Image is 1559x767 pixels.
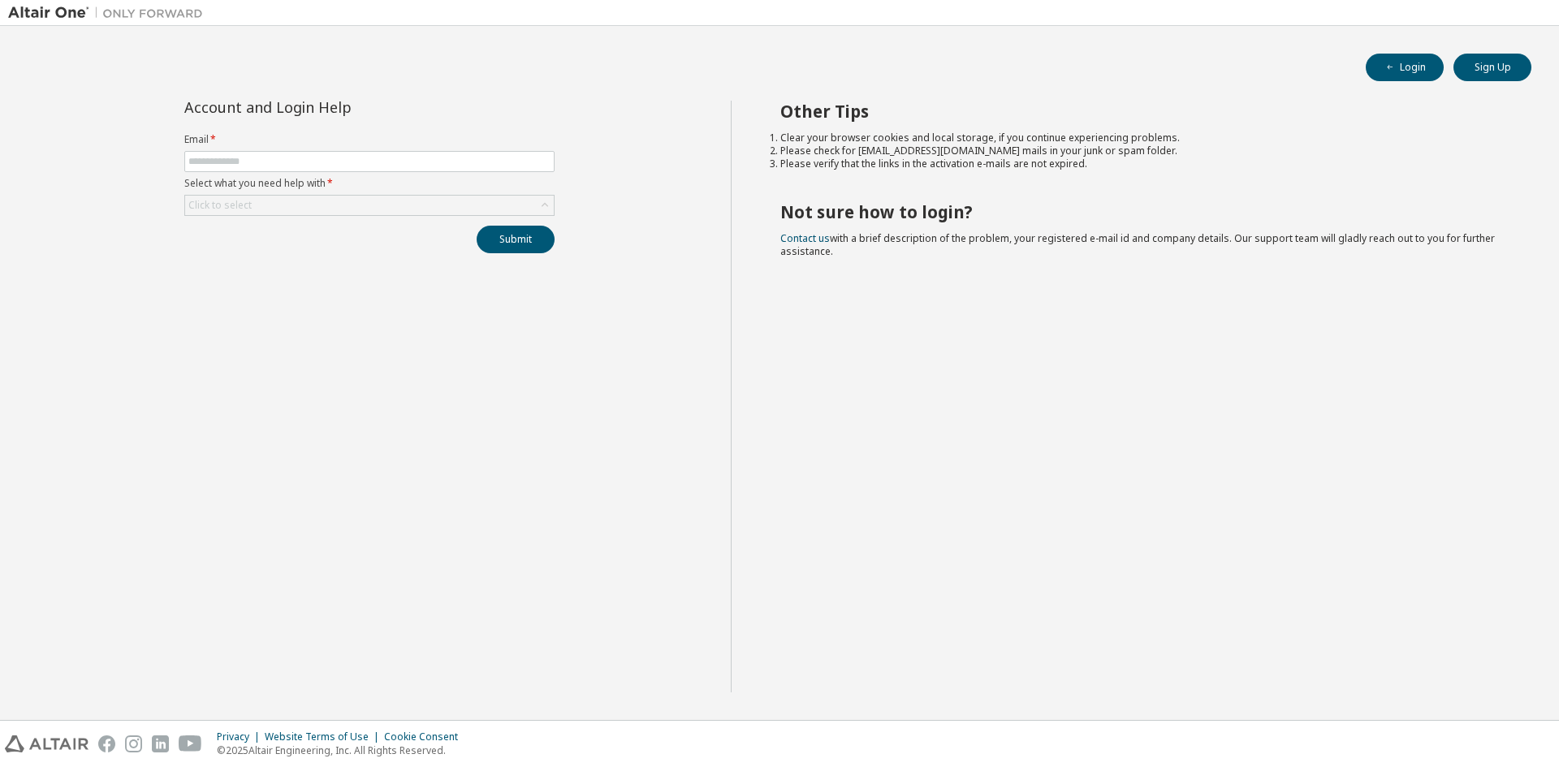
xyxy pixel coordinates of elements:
div: Click to select [185,196,554,215]
img: altair_logo.svg [5,735,89,752]
li: Please verify that the links in the activation e-mails are not expired. [780,157,1503,170]
span: with a brief description of the problem, your registered e-mail id and company details. Our suppo... [780,231,1495,258]
div: Click to select [188,199,252,212]
p: © 2025 Altair Engineering, Inc. All Rights Reserved. [217,743,468,757]
li: Clear your browser cookies and local storage, if you continue experiencing problems. [780,131,1503,144]
a: Contact us [780,231,830,245]
label: Email [184,133,555,146]
img: youtube.svg [179,735,202,752]
button: Sign Up [1453,54,1531,81]
div: Website Terms of Use [265,730,384,743]
img: facebook.svg [98,735,115,752]
h2: Other Tips [780,101,1503,122]
img: linkedin.svg [152,735,169,752]
label: Select what you need help with [184,177,555,190]
button: Login [1366,54,1444,81]
li: Please check for [EMAIL_ADDRESS][DOMAIN_NAME] mails in your junk or spam folder. [780,144,1503,157]
div: Account and Login Help [184,101,481,114]
img: Altair One [8,5,211,21]
button: Submit [477,226,555,253]
img: instagram.svg [125,735,142,752]
div: Privacy [217,730,265,743]
div: Cookie Consent [384,730,468,743]
h2: Not sure how to login? [780,201,1503,222]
